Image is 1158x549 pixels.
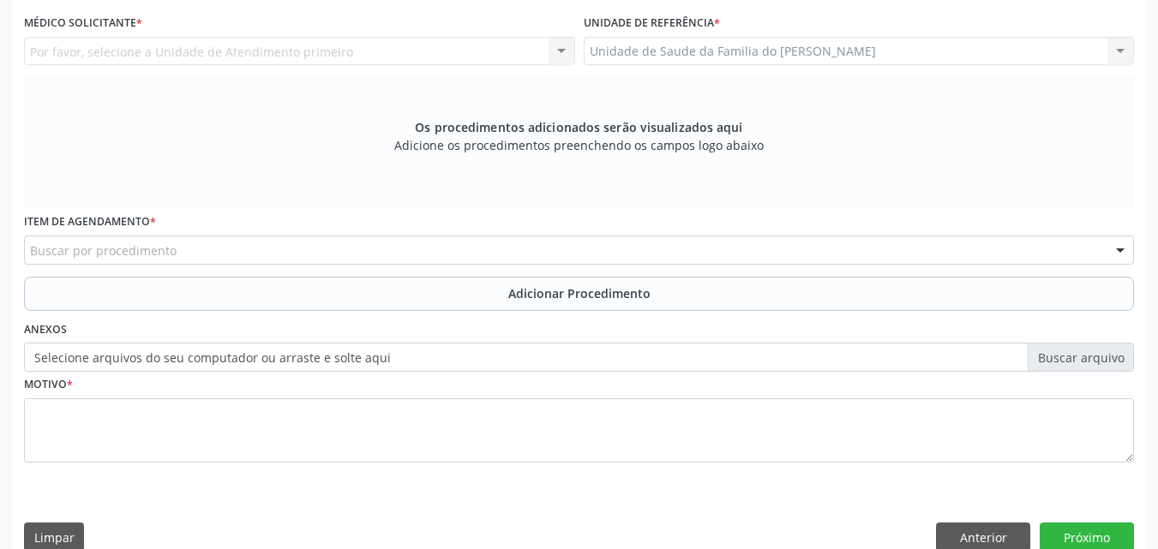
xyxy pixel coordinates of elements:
label: Motivo [24,372,73,398]
span: Buscar por procedimento [30,242,177,260]
label: Item de agendamento [24,209,156,236]
span: Os procedimentos adicionados serão visualizados aqui [415,118,742,136]
button: Adicionar Procedimento [24,277,1134,311]
label: Unidade de referência [584,10,720,37]
span: Adicionar Procedimento [508,284,651,302]
label: Anexos [24,317,67,343]
label: Médico Solicitante [24,10,142,37]
span: Adicione os procedimentos preenchendo os campos logo abaixo [394,136,764,154]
